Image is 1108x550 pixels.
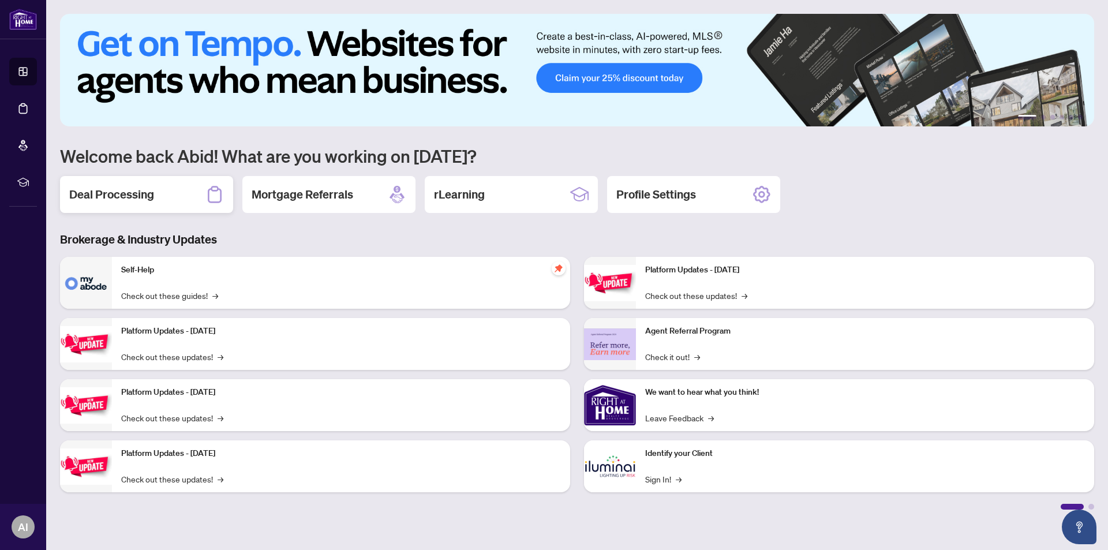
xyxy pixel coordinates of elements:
[18,519,28,535] span: AI
[218,473,223,485] span: →
[60,231,1094,248] h3: Brokerage & Industry Updates
[121,289,218,302] a: Check out these guides!→
[584,440,636,492] img: Identify your Client
[121,411,223,424] a: Check out these updates!→
[1062,510,1096,544] button: Open asap
[1060,115,1064,119] button: 4
[1069,115,1073,119] button: 5
[252,186,353,203] h2: Mortgage Referrals
[645,264,1085,276] p: Platform Updates - [DATE]
[218,411,223,424] span: →
[121,473,223,485] a: Check out these updates!→
[434,186,485,203] h2: rLearning
[60,448,112,485] img: Platform Updates - July 8, 2025
[218,350,223,363] span: →
[69,186,154,203] h2: Deal Processing
[121,350,223,363] a: Check out these updates!→
[121,386,561,399] p: Platform Updates - [DATE]
[645,447,1085,460] p: Identify your Client
[60,387,112,424] img: Platform Updates - July 21, 2025
[212,289,218,302] span: →
[60,326,112,362] img: Platform Updates - September 16, 2025
[708,411,714,424] span: →
[645,386,1085,399] p: We want to hear what you think!
[1050,115,1055,119] button: 3
[1078,115,1083,119] button: 6
[645,473,682,485] a: Sign In!→
[742,289,747,302] span: →
[1041,115,1046,119] button: 2
[9,9,37,30] img: logo
[584,328,636,360] img: Agent Referral Program
[676,473,682,485] span: →
[121,264,561,276] p: Self-Help
[645,350,700,363] a: Check it out!→
[121,325,561,338] p: Platform Updates - [DATE]
[645,411,714,424] a: Leave Feedback→
[60,145,1094,167] h1: Welcome back Abid! What are you working on [DATE]?
[60,14,1094,126] img: Slide 0
[616,186,696,203] h2: Profile Settings
[60,257,112,309] img: Self-Help
[121,447,561,460] p: Platform Updates - [DATE]
[552,261,566,275] span: pushpin
[584,265,636,301] img: Platform Updates - June 23, 2025
[645,289,747,302] a: Check out these updates!→
[584,379,636,431] img: We want to hear what you think!
[645,325,1085,338] p: Agent Referral Program
[694,350,700,363] span: →
[1018,115,1036,119] button: 1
